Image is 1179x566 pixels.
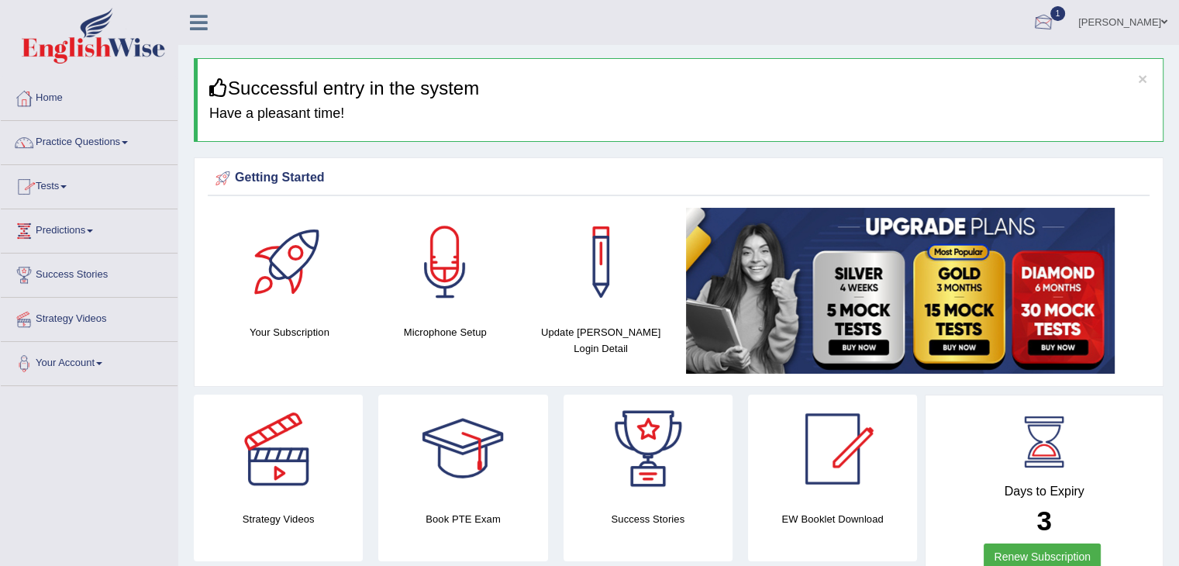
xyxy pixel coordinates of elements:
[375,324,515,340] h4: Microphone Setup
[1050,6,1066,21] span: 1
[1,209,178,248] a: Predictions
[1,121,178,160] a: Practice Questions
[1036,506,1051,536] b: 3
[1,165,178,204] a: Tests
[212,167,1146,190] div: Getting Started
[219,324,360,340] h4: Your Subscription
[378,511,547,527] h4: Book PTE Exam
[564,511,733,527] h4: Success Stories
[1,342,178,381] a: Your Account
[209,106,1151,122] h4: Have a pleasant time!
[209,78,1151,98] h3: Successful entry in the system
[1138,71,1147,87] button: ×
[531,324,671,357] h4: Update [PERSON_NAME] Login Detail
[1,298,178,336] a: Strategy Videos
[1,254,178,292] a: Success Stories
[943,485,1146,499] h4: Days to Expiry
[748,511,917,527] h4: EW Booklet Download
[686,208,1115,374] img: small5.jpg
[194,511,363,527] h4: Strategy Videos
[1,77,178,116] a: Home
